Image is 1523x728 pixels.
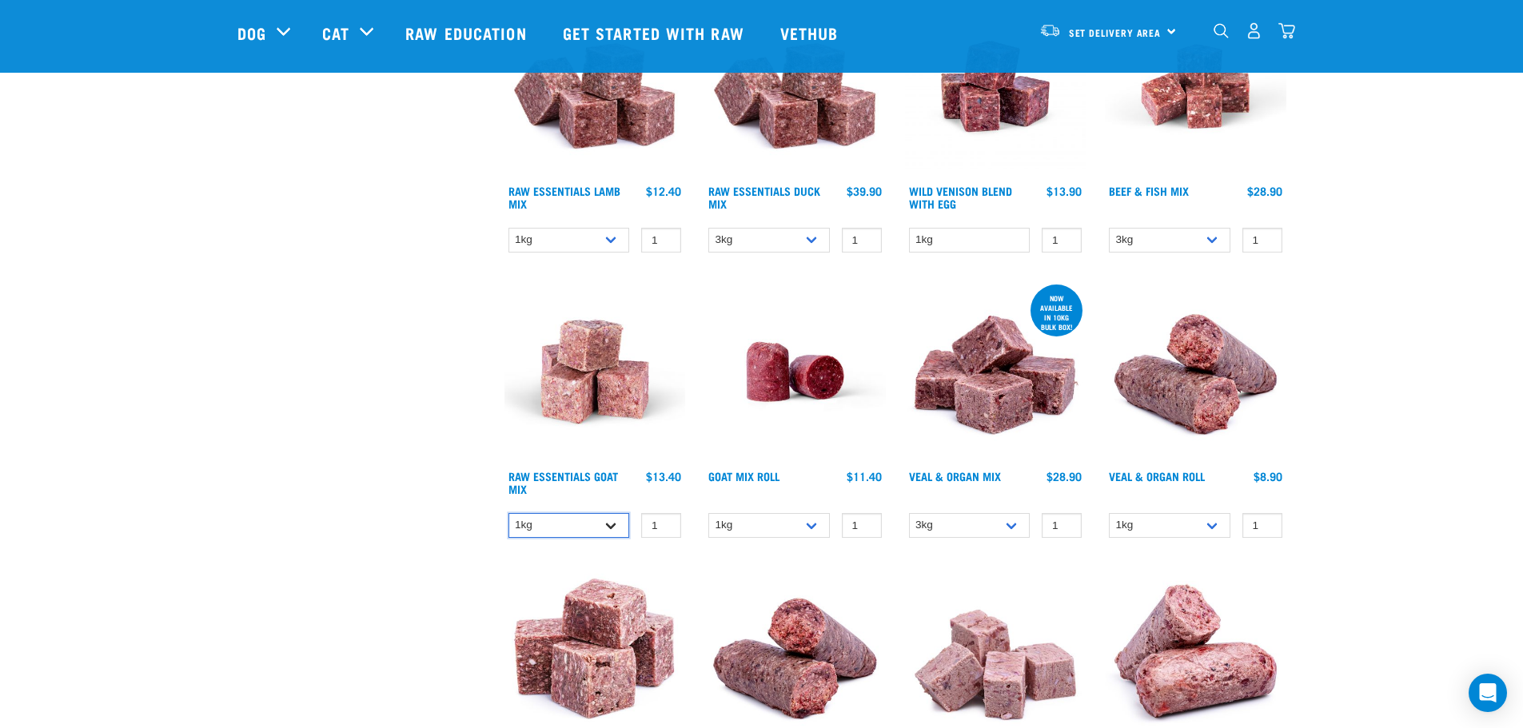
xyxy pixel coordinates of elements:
[237,21,266,45] a: Dog
[646,185,681,197] div: $12.40
[1047,185,1082,197] div: $13.90
[1109,473,1205,479] a: Veal & Organ Roll
[1469,674,1507,712] div: Open Intercom Messenger
[1042,513,1082,538] input: 1
[1278,22,1295,39] img: home-icon@2x.png
[1105,281,1286,463] img: Veal Organ Mix Roll 01
[842,513,882,538] input: 1
[1242,513,1282,538] input: 1
[322,21,349,45] a: Cat
[508,473,618,491] a: Raw Essentials Goat Mix
[905,281,1086,463] img: 1158 Veal Organ Mix 01
[847,470,882,483] div: $11.40
[508,188,620,206] a: Raw Essentials Lamb Mix
[1242,228,1282,253] input: 1
[1247,185,1282,197] div: $28.90
[1047,470,1082,483] div: $28.90
[842,228,882,253] input: 1
[641,228,681,253] input: 1
[909,188,1012,206] a: Wild Venison Blend with Egg
[389,1,546,65] a: Raw Education
[1042,228,1082,253] input: 1
[847,185,882,197] div: $39.90
[764,1,859,65] a: Vethub
[704,281,886,463] img: Raw Essentials Chicken Lamb Beef Bulk Minced Raw Dog Food Roll Unwrapped
[1214,23,1229,38] img: home-icon-1@2x.png
[504,281,686,463] img: Goat M Ix 38448
[708,473,779,479] a: Goat Mix Roll
[1039,23,1061,38] img: van-moving.png
[708,188,820,206] a: Raw Essentials Duck Mix
[547,1,764,65] a: Get started with Raw
[909,473,1001,479] a: Veal & Organ Mix
[1109,188,1189,193] a: Beef & Fish Mix
[646,470,681,483] div: $13.40
[641,513,681,538] input: 1
[1069,30,1162,35] span: Set Delivery Area
[1246,22,1262,39] img: user.png
[1254,470,1282,483] div: $8.90
[1031,286,1082,339] div: now available in 10kg bulk box!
